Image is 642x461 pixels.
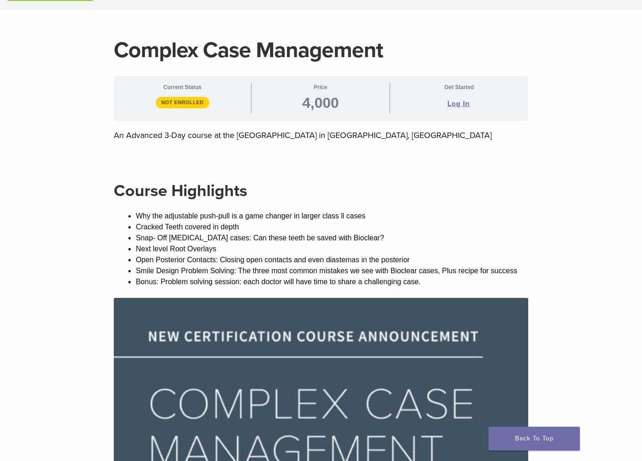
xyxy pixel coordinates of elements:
li: Snap- Off [MEDICAL_DATA] cases: Can these teeth be saved with Bioclear? [136,233,528,244]
li: Cracked Teeth covered in depth [136,222,528,233]
span: Not Enrolled [156,97,209,108]
li: Bonus: Problem solving session: each doctor will have time to share a challenging case. [136,276,528,287]
a: Back To Top [488,427,580,450]
span: Current Status [121,83,244,91]
h1: Complex Case Management [114,39,528,61]
span: 4,000 [302,95,339,110]
span: Price [259,83,382,91]
h2: Course Highlights [114,180,528,202]
li: Smile Design Problem Solving: The three most common mistakes we see with Bioclear cases, Plus rec... [136,265,528,276]
a: Log In [447,98,470,109]
p: An Advanced 3-Day course at the [GEOGRAPHIC_DATA] in [GEOGRAPHIC_DATA], [GEOGRAPHIC_DATA] [114,128,528,142]
span: Get Started [398,83,521,91]
li: Open Posterior Contacts: Closing open contacts and even diastemas in the posterior [136,254,528,265]
li: Why the adjustable push-pull is a game changer in larger class ll cases [136,211,528,222]
li: Next level Root Overlays [136,244,528,254]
